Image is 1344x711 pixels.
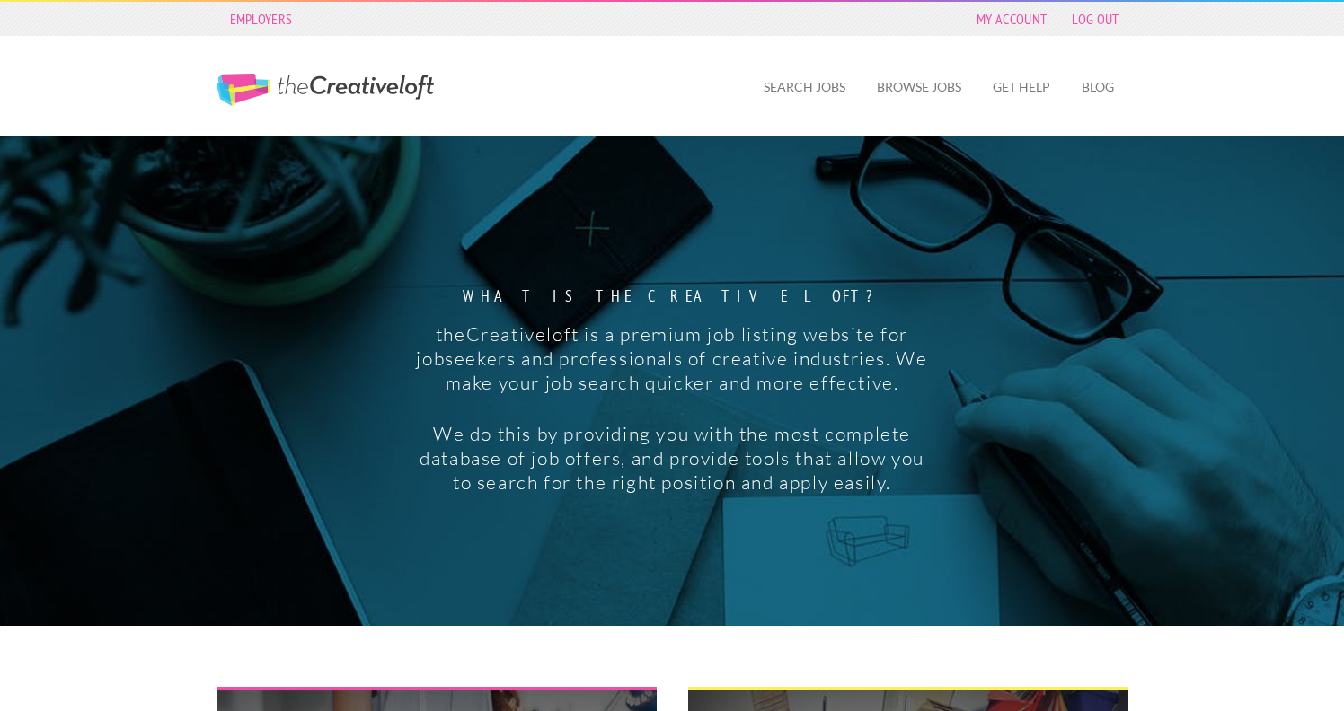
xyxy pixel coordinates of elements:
[1067,66,1128,108] a: Blog
[1063,6,1127,31] a: Log Out
[217,74,434,106] a: The Creative Loft
[749,66,860,108] a: Search Jobs
[412,322,931,395] p: theCreativeloft is a premium job listing website for jobseekers and professionals of creative ind...
[412,422,931,495] p: We do this by providing you with the most complete database of job offers, and provide tools that...
[412,288,931,304] strong: What is the creative loft?
[978,66,1065,108] a: Get Help
[221,6,302,31] a: Employers
[968,6,1056,31] a: My Account
[862,66,976,108] a: Browse Jobs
